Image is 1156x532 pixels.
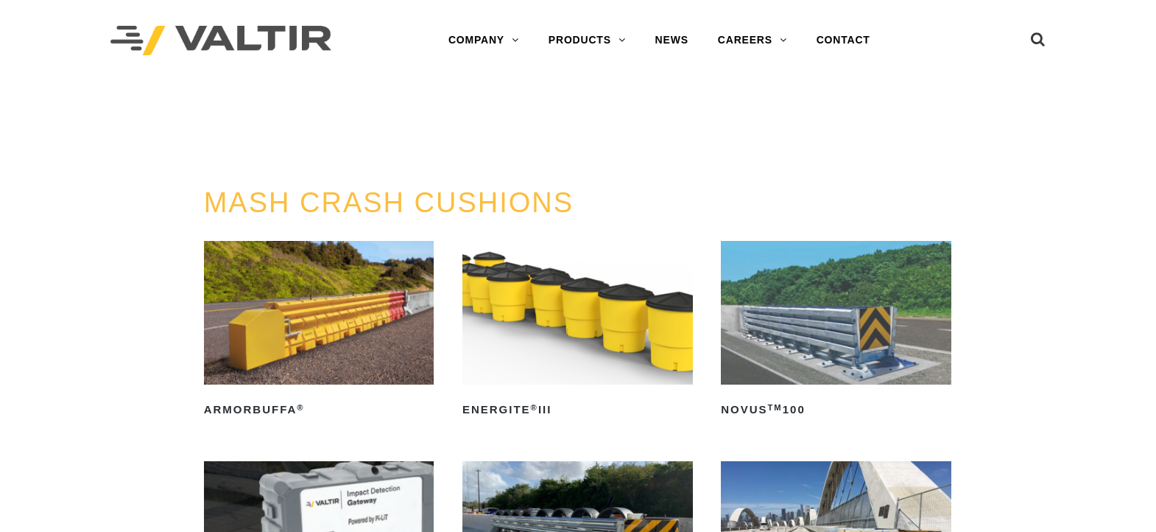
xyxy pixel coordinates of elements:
[767,403,782,412] sup: TM
[110,26,331,56] img: Valtir
[531,403,538,412] sup: ®
[721,241,951,421] a: NOVUSTM100
[204,187,574,218] a: MASH CRASH CUSHIONS
[204,241,434,421] a: ArmorBuffa®
[462,241,693,421] a: ENERGITE®III
[703,26,802,55] a: CAREERS
[462,398,693,421] h2: ENERGITE III
[297,403,304,412] sup: ®
[434,26,534,55] a: COMPANY
[534,26,641,55] a: PRODUCTS
[204,398,434,421] h2: ArmorBuffa
[641,26,703,55] a: NEWS
[802,26,885,55] a: CONTACT
[721,398,951,421] h2: NOVUS 100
